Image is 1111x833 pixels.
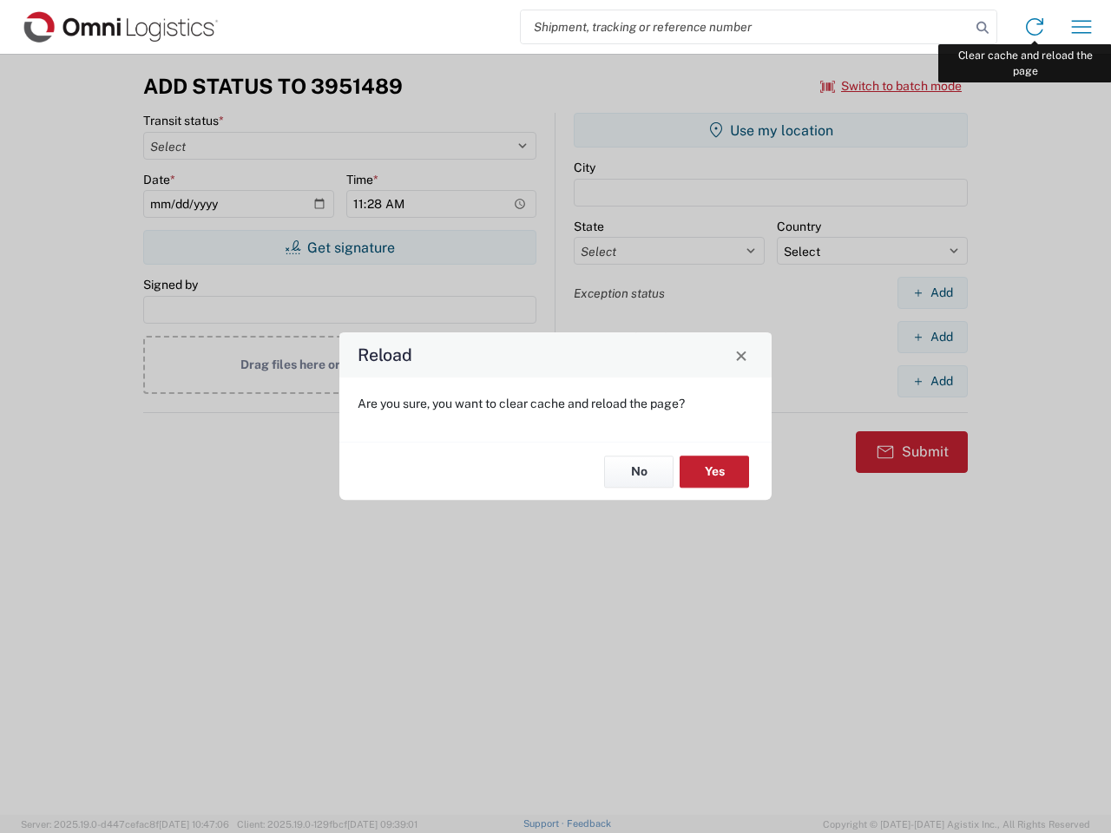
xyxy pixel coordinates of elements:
input: Shipment, tracking or reference number [521,10,970,43]
p: Are you sure, you want to clear cache and reload the page? [358,396,753,411]
button: No [604,456,674,488]
button: Yes [680,456,749,488]
button: Close [729,343,753,367]
h4: Reload [358,343,412,368]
